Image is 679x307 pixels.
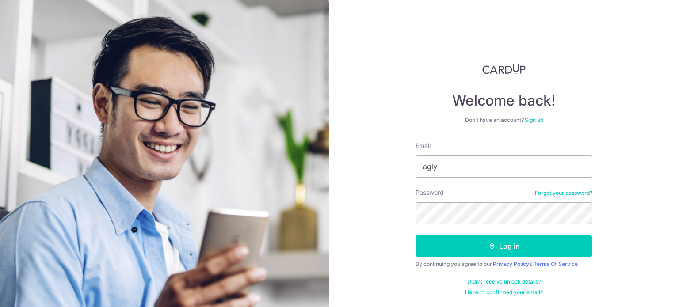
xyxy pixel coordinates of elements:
img: CardUp Logo [482,64,526,74]
a: Privacy Policy [493,261,529,267]
a: Haven't confirmed your email? [465,289,543,296]
input: Enter your Email [416,155,592,178]
label: Password [416,188,444,197]
button: Log in [416,235,592,257]
div: By continuing you agree to our & [416,261,592,268]
label: Email [416,141,431,150]
a: Sign up [525,117,543,123]
a: Didn't receive unlock details? [467,278,541,285]
a: Terms Of Service [534,261,578,267]
div: Don’t have an account? [416,117,592,124]
h4: Welcome back! [416,92,592,110]
a: Forgot your password? [535,190,592,197]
